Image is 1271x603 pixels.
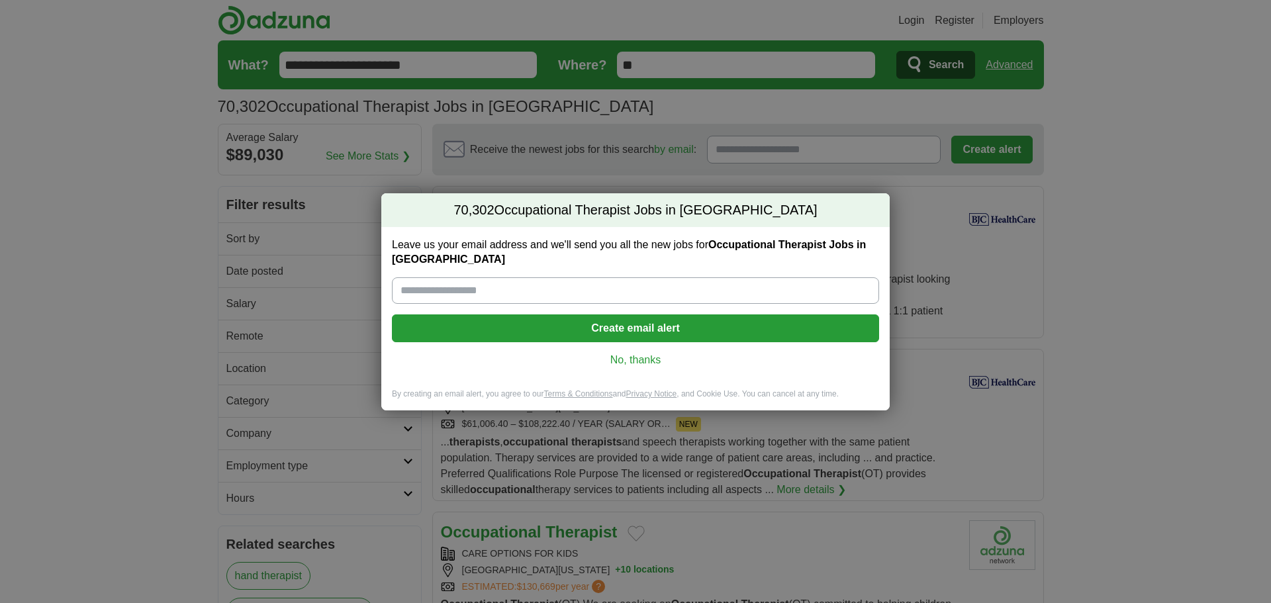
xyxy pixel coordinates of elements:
a: Privacy Notice [626,389,677,398]
a: Terms & Conditions [543,389,612,398]
label: Leave us your email address and we'll send you all the new jobs for [392,238,879,267]
a: No, thanks [402,353,869,367]
h2: Occupational Therapist Jobs in [GEOGRAPHIC_DATA] [381,193,890,228]
button: Create email alert [392,314,879,342]
span: 70,302 [453,201,494,220]
div: By creating an email alert, you agree to our and , and Cookie Use. You can cancel at any time. [381,389,890,410]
